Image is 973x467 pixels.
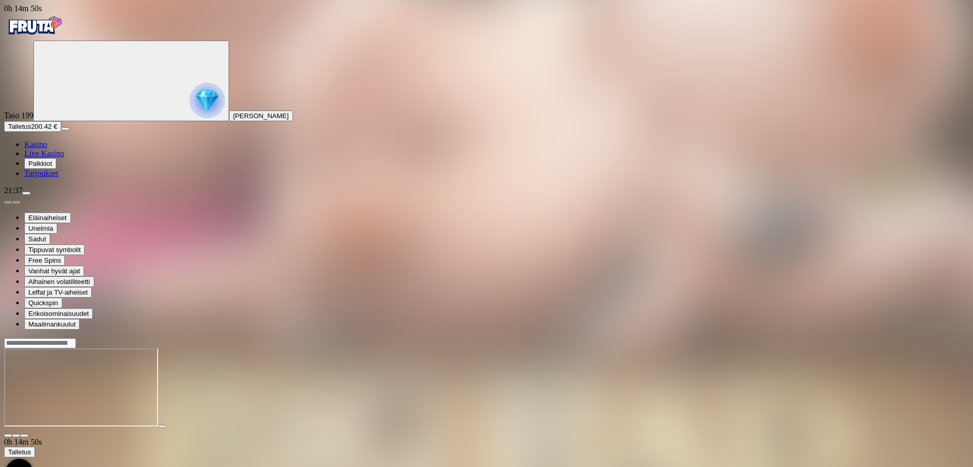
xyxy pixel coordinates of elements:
iframe: Big Bad Wolf [4,348,158,426]
button: chevron-down icon [12,434,20,437]
span: Talletus [8,123,31,130]
span: Erikoisominaisuudet [28,310,89,317]
button: Maailmankuulut [24,319,80,330]
button: Erikoisominaisuudet [24,308,93,319]
a: gift-inverted iconTarjoukset [24,169,58,177]
button: Tippuvat symbolit [24,244,85,255]
button: Talletus [4,447,35,457]
button: menu [61,127,69,130]
button: play icon [158,425,166,428]
input: Search [4,338,76,348]
span: 21:37 [4,186,22,195]
button: reward progress [33,41,229,121]
span: user session time [4,4,42,13]
span: user session time [4,438,42,446]
span: Leffat ja TV-aiheiset [28,289,88,296]
span: Kasino [24,140,47,149]
span: Quickspin [28,299,58,307]
span: Tarjoukset [24,169,58,177]
button: [PERSON_NAME] [229,111,293,121]
button: prev slide [4,201,12,204]
a: poker-chip iconLive Kasino [24,149,64,158]
button: menu [22,192,30,195]
button: Leffat ja TV-aiheiset [24,287,92,298]
span: Alhainen volatiliteetti [28,278,90,285]
nav: Primary [4,13,969,178]
span: Unelmia [28,225,53,232]
button: reward iconPalkkiot [24,158,56,169]
button: next slide [12,201,20,204]
span: Free Spins [28,257,61,264]
button: Eläinaiheiset [24,212,71,223]
button: Free Spins [24,255,65,266]
button: Vanhat hyvät ajat [24,266,84,276]
span: Talletus [8,448,31,456]
span: Maailmankuulut [28,320,76,328]
span: Sadut [28,235,46,243]
a: Fruta [4,31,65,40]
span: Tippuvat symbolit [28,246,81,254]
button: fullscreen icon [20,434,28,437]
img: Fruta [4,13,65,39]
button: Unelmia [24,223,57,234]
span: Taso 199 [4,111,33,120]
img: reward progress [190,83,225,118]
span: Live Kasino [24,149,64,158]
span: Vanhat hyvät ajat [28,267,80,275]
button: Quickspin [24,298,62,308]
span: [PERSON_NAME] [233,112,289,120]
button: Alhainen volatiliteetti [24,276,94,287]
a: diamond iconKasino [24,140,47,149]
span: Eläinaiheiset [28,214,67,222]
button: close icon [4,434,12,437]
button: Sadut [24,234,50,244]
button: Talletusplus icon200.42 € [4,121,61,132]
span: 200.42 € [31,123,57,130]
span: Palkkiot [28,160,52,167]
